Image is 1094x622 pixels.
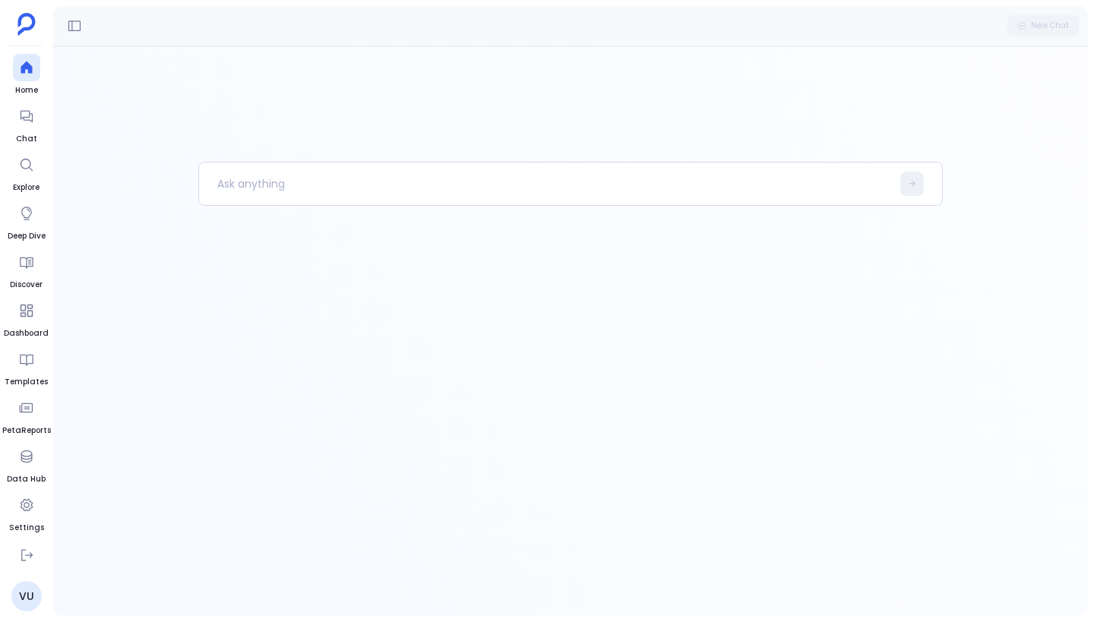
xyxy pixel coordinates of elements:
[8,200,46,242] a: Deep Dive
[4,327,49,339] span: Dashboard
[9,522,44,534] span: Settings
[2,394,51,437] a: PetaReports
[10,248,43,291] a: Discover
[13,84,40,96] span: Home
[5,346,48,388] a: Templates
[11,581,42,611] a: VU
[13,151,40,194] a: Explore
[8,230,46,242] span: Deep Dive
[13,133,40,145] span: Chat
[13,54,40,96] a: Home
[13,182,40,194] span: Explore
[4,297,49,339] a: Dashboard
[7,443,46,485] a: Data Hub
[13,103,40,145] a: Chat
[5,376,48,388] span: Templates
[17,13,36,36] img: petavue logo
[10,279,43,291] span: Discover
[9,491,44,534] a: Settings
[7,473,46,485] span: Data Hub
[2,425,51,437] span: PetaReports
